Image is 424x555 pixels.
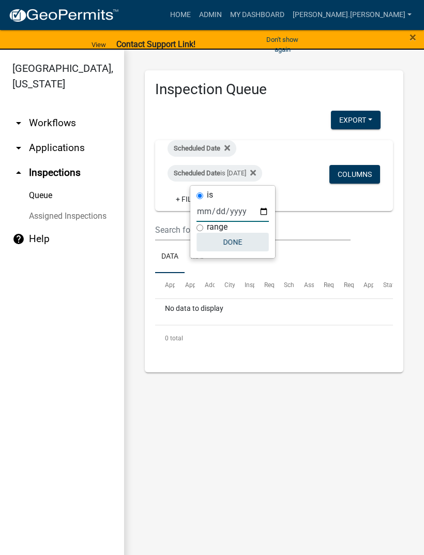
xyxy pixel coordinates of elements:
h3: Inspection Queue [155,81,393,98]
button: Columns [329,165,380,184]
span: Application Type [185,281,232,289]
datatable-header-cell: Status [373,273,393,298]
span: City [224,281,235,289]
datatable-header-cell: Inspection Type [235,273,254,298]
datatable-header-cell: Requestor Name [314,273,334,298]
datatable-header-cell: City [215,273,234,298]
span: Application [165,281,197,289]
div: No data to display [155,299,393,325]
i: arrow_drop_down [12,142,25,154]
datatable-header-cell: Application [155,273,175,298]
a: View [87,36,110,53]
button: Close [410,31,416,43]
span: Scheduled Time [284,281,328,289]
datatable-header-cell: Application Type [175,273,194,298]
button: Done [196,233,269,251]
span: Scheduled Date [174,144,220,152]
span: Assigned Inspector [304,281,357,289]
a: Home [166,5,195,25]
i: help [12,233,25,245]
i: arrow_drop_up [12,167,25,179]
datatable-header-cell: Application Description [354,273,373,298]
span: × [410,30,416,44]
a: Map [185,241,213,274]
label: is [207,191,213,199]
span: Scheduled Date [174,169,220,177]
a: Admin [195,5,226,25]
datatable-header-cell: Requestor Phone [334,273,353,298]
datatable-header-cell: Address [195,273,215,298]
datatable-header-cell: Requested Date [254,273,274,298]
a: My Dashboard [226,5,289,25]
button: Don't show again [255,31,310,58]
span: Requested Date [264,281,308,289]
div: 0 total [155,325,393,351]
a: [PERSON_NAME].[PERSON_NAME] [289,5,416,25]
input: Search for inspections [155,219,351,241]
i: arrow_drop_down [12,117,25,129]
span: Requestor Name [324,281,370,289]
span: Requestor Phone [344,281,391,289]
button: Export [331,111,381,129]
datatable-header-cell: Scheduled Time [274,273,294,298]
span: Status [383,281,401,289]
a: Data [155,241,185,274]
a: + Filter [168,190,212,208]
div: is [DATE] [168,165,262,182]
label: range [207,223,228,231]
span: Inspection Type [245,281,289,289]
strong: Contact Support Link! [116,39,195,49]
datatable-header-cell: Assigned Inspector [294,273,314,298]
span: Address [205,281,228,289]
